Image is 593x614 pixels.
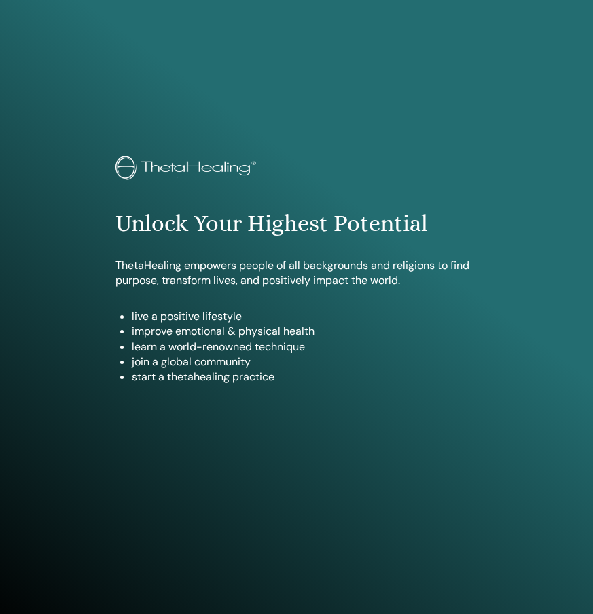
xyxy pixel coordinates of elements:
[132,309,477,324] li: live a positive lifestyle
[132,369,477,384] li: start a thetahealing practice
[132,340,477,355] li: learn a world-renowned technique
[132,355,477,369] li: join a global community
[115,210,477,238] h1: Unlock Your Highest Potential
[115,258,477,289] p: ThetaHealing empowers people of all backgrounds and religions to find purpose, transform lives, a...
[132,324,477,339] li: improve emotional & physical health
